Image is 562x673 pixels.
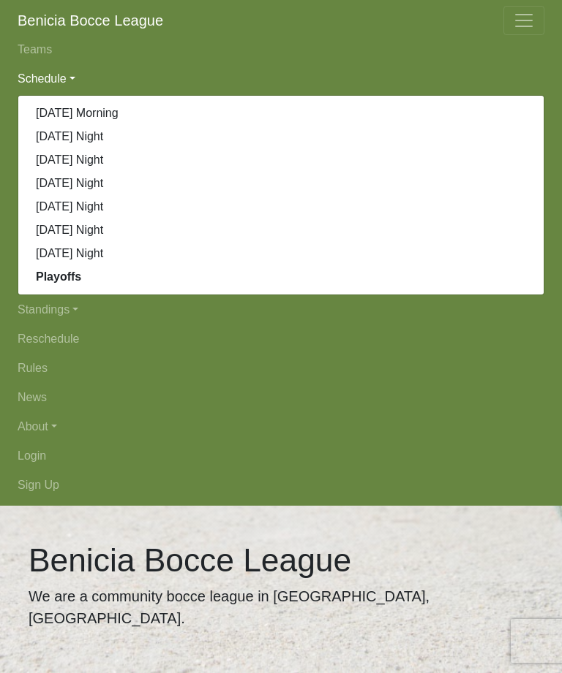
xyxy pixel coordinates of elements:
a: About [18,412,544,441]
a: Teams [18,35,544,64]
p: We are a community bocce league in [GEOGRAPHIC_DATA], [GEOGRAPHIC_DATA]. [29,585,533,629]
a: Schedule [18,64,544,94]
a: [DATE] Night [18,125,544,148]
a: [DATE] Night [18,172,544,195]
a: News [18,383,544,412]
a: Benicia Bocce League [18,6,163,35]
a: Playoffs [18,265,544,289]
a: [DATE] Night [18,148,544,172]
h1: Benicia Bocce League [29,541,533,579]
strong: Playoffs [36,270,81,283]
button: Toggle navigation [503,6,544,35]
a: Login [18,441,544,471]
div: Schedule [18,95,544,295]
a: [DATE] Night [18,242,544,265]
a: Reschedule [18,324,544,354]
a: [DATE] Night [18,218,544,242]
a: [DATE] Night [18,195,544,218]
a: Rules [18,354,544,383]
a: [DATE] Morning [18,102,544,125]
a: Standings [18,295,544,324]
a: Sign Up [18,471,544,500]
